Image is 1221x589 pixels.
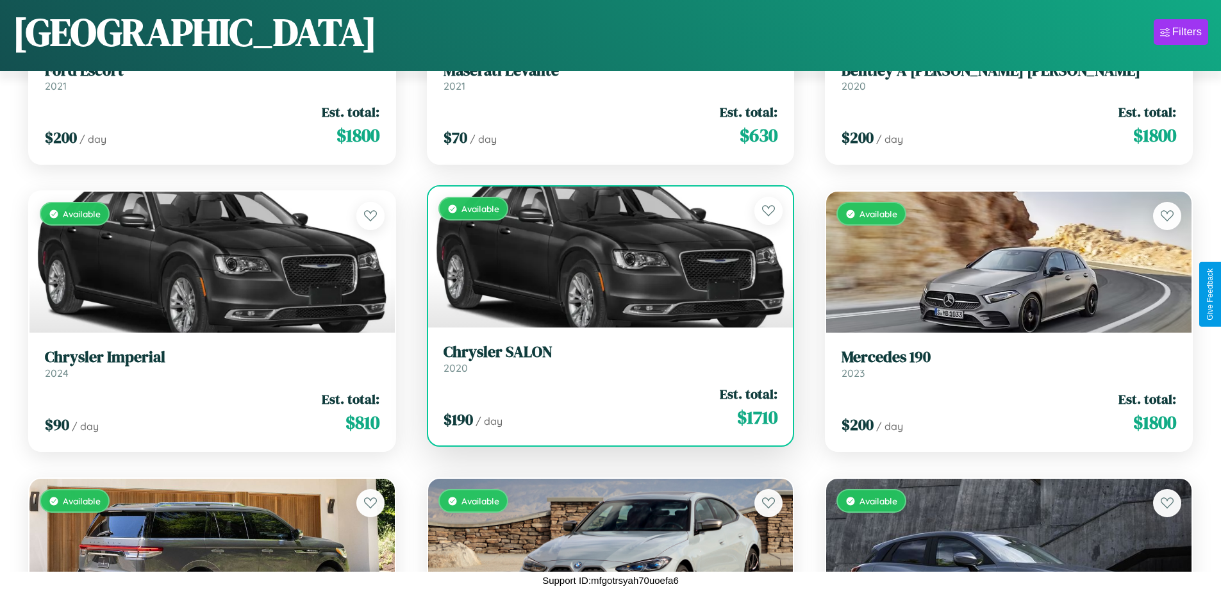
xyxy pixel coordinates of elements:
[842,414,874,435] span: $ 200
[45,367,69,379] span: 2024
[842,62,1176,80] h3: Bentley A [PERSON_NAME] [PERSON_NAME]
[842,367,865,379] span: 2023
[470,133,497,145] span: / day
[842,348,1176,379] a: Mercedes 1902023
[45,62,379,93] a: Ford Escort2021
[1154,19,1208,45] button: Filters
[1206,269,1215,320] div: Give Feedback
[13,6,377,58] h1: [GEOGRAPHIC_DATA]
[720,385,777,403] span: Est. total:
[336,122,379,148] span: $ 1800
[876,133,903,145] span: / day
[45,348,379,379] a: Chrysler Imperial2024
[45,127,77,148] span: $ 200
[322,103,379,121] span: Est. total:
[737,404,777,430] span: $ 1710
[345,410,379,435] span: $ 810
[45,348,379,367] h3: Chrysler Imperial
[444,79,465,92] span: 2021
[1133,410,1176,435] span: $ 1800
[842,62,1176,93] a: Bentley A [PERSON_NAME] [PERSON_NAME]2020
[444,62,778,93] a: Maserati Levante2021
[860,208,897,219] span: Available
[1118,103,1176,121] span: Est. total:
[876,420,903,433] span: / day
[72,420,99,433] span: / day
[45,414,69,435] span: $ 90
[842,79,866,92] span: 2020
[461,495,499,506] span: Available
[740,122,777,148] span: $ 630
[63,495,101,506] span: Available
[1172,26,1202,38] div: Filters
[720,103,777,121] span: Est. total:
[860,495,897,506] span: Available
[444,361,468,374] span: 2020
[322,390,379,408] span: Est. total:
[542,572,679,589] p: Support ID: mfgotrsyah70uoefa6
[444,343,778,361] h3: Chrysler SALON
[45,79,67,92] span: 2021
[444,409,473,430] span: $ 190
[476,415,503,427] span: / day
[79,133,106,145] span: / day
[63,208,101,219] span: Available
[842,127,874,148] span: $ 200
[1133,122,1176,148] span: $ 1800
[444,127,467,148] span: $ 70
[461,203,499,214] span: Available
[842,348,1176,367] h3: Mercedes 190
[444,343,778,374] a: Chrysler SALON2020
[1118,390,1176,408] span: Est. total:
